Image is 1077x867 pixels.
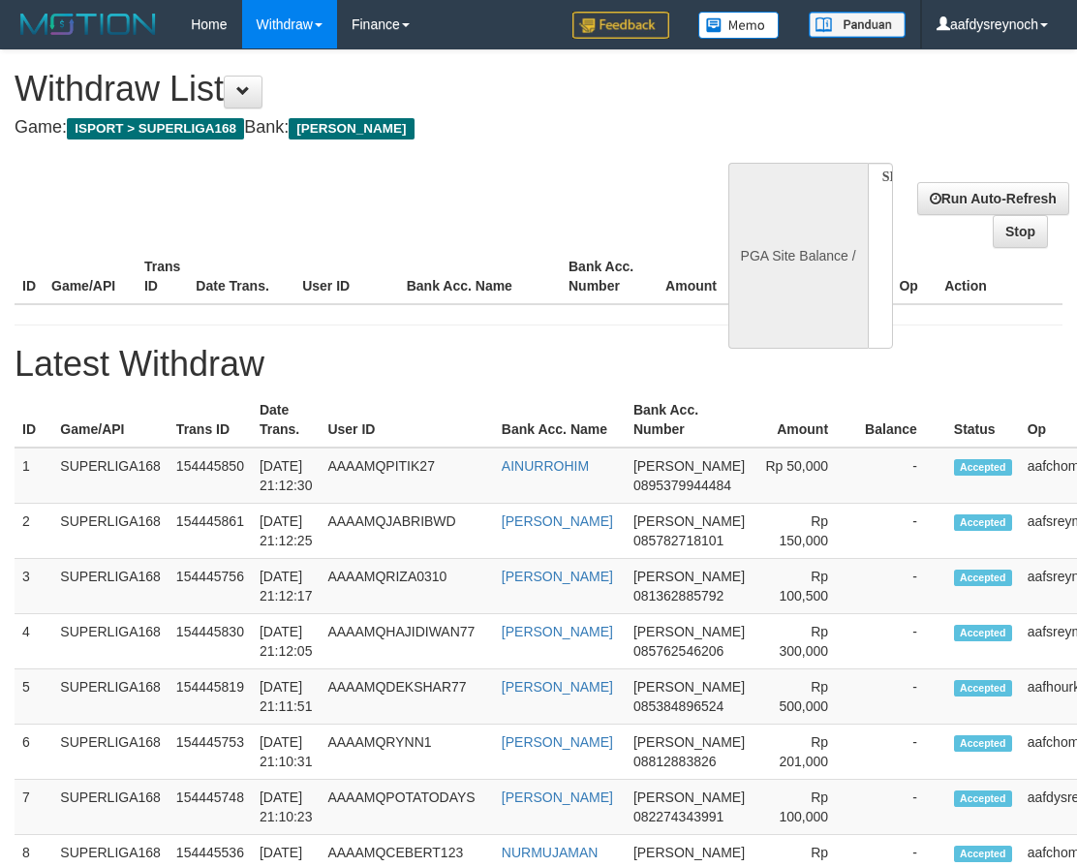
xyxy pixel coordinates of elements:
th: User ID [320,392,493,448]
td: 154445850 [169,448,252,504]
span: Accepted [954,680,1012,697]
th: Bank Acc. Name [399,249,561,304]
span: Accepted [954,790,1012,807]
span: [PERSON_NAME] [633,790,745,805]
td: 154445748 [169,780,252,835]
td: Rp 100,000 [753,780,857,835]
a: NURMUJAMAN [502,845,599,860]
td: 4 [15,614,52,669]
td: SUPERLIGA168 [52,780,169,835]
span: [PERSON_NAME] [633,845,745,860]
td: 154445753 [169,725,252,780]
td: 154445830 [169,614,252,669]
td: 1 [15,448,52,504]
span: 081362885792 [633,588,723,604]
td: 6 [15,725,52,780]
td: 5 [15,669,52,725]
span: [PERSON_NAME] [633,734,745,750]
td: - [857,448,946,504]
td: SUPERLIGA168 [52,614,169,669]
th: Bank Acc. Number [561,249,651,304]
td: Rp 100,500 [753,559,857,614]
th: Trans ID [169,392,252,448]
th: Bank Acc. Number [626,392,753,448]
a: [PERSON_NAME] [502,734,613,750]
span: Accepted [954,625,1012,641]
th: Balance [857,392,946,448]
a: [PERSON_NAME] [502,790,613,805]
span: Accepted [954,735,1012,752]
th: Amount [753,392,857,448]
td: SUPERLIGA168 [52,504,169,559]
td: [DATE] 21:12:30 [252,448,321,504]
img: Button%20Memo.svg [698,12,780,39]
td: 7 [15,780,52,835]
td: 2 [15,504,52,559]
span: Accepted [954,514,1012,531]
td: AAAAMQDEKSHAR77 [320,669,493,725]
span: [PERSON_NAME] [633,624,745,639]
a: AINURROHIM [502,458,589,474]
span: Accepted [954,459,1012,476]
span: [PERSON_NAME] [633,679,745,695]
td: [DATE] 21:12:17 [252,559,321,614]
th: Status [946,392,1020,448]
td: AAAAMQJABRIBWD [320,504,493,559]
th: Bank Acc. Name [494,392,626,448]
td: 3 [15,559,52,614]
a: [PERSON_NAME] [502,624,613,639]
td: 154445756 [169,559,252,614]
th: ID [15,249,44,304]
span: 082274343991 [633,809,723,824]
span: [PERSON_NAME] [633,513,745,529]
td: 154445819 [169,669,252,725]
th: Op [891,249,937,304]
span: Accepted [954,846,1012,862]
td: 154445861 [169,504,252,559]
h1: Withdraw List [15,70,698,108]
img: MOTION_logo.png [15,10,162,39]
th: ID [15,392,52,448]
td: - [857,725,946,780]
a: [PERSON_NAME] [502,513,613,529]
th: Date Trans. [252,392,321,448]
td: AAAAMQHAJIDIWAN77 [320,614,493,669]
th: Date Trans. [188,249,294,304]
td: Rp 500,000 [753,669,857,725]
td: Rp 150,000 [753,504,857,559]
h1: Latest Withdraw [15,345,1062,384]
th: User ID [294,249,399,304]
td: [DATE] 21:11:51 [252,669,321,725]
td: Rp 201,000 [753,725,857,780]
span: 0895379944484 [633,478,731,493]
span: 085782718101 [633,533,723,548]
td: [DATE] 21:10:23 [252,780,321,835]
span: [PERSON_NAME] [633,569,745,584]
td: SUPERLIGA168 [52,669,169,725]
td: AAAAMQRYNN1 [320,725,493,780]
td: - [857,614,946,669]
span: Accepted [954,570,1012,586]
div: PGA Site Balance / [728,163,868,349]
span: [PERSON_NAME] [289,118,414,139]
td: [DATE] 21:12:05 [252,614,321,669]
a: Run Auto-Refresh [917,182,1069,215]
td: SUPERLIGA168 [52,725,169,780]
td: SUPERLIGA168 [52,559,169,614]
td: Rp 50,000 [753,448,857,504]
th: Game/API [44,249,137,304]
span: [PERSON_NAME] [633,458,745,474]
td: - [857,559,946,614]
img: Feedback.jpg [572,12,669,39]
th: Game/API [52,392,169,448]
th: Trans ID [137,249,188,304]
span: ISPORT > SUPERLIGA168 [67,118,244,139]
th: Amount [651,249,746,304]
td: AAAAMQRIZA0310 [320,559,493,614]
td: Rp 300,000 [753,614,857,669]
span: 085762546206 [633,643,723,659]
td: - [857,669,946,725]
img: panduan.png [809,12,906,38]
td: - [857,780,946,835]
td: [DATE] 21:12:25 [252,504,321,559]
